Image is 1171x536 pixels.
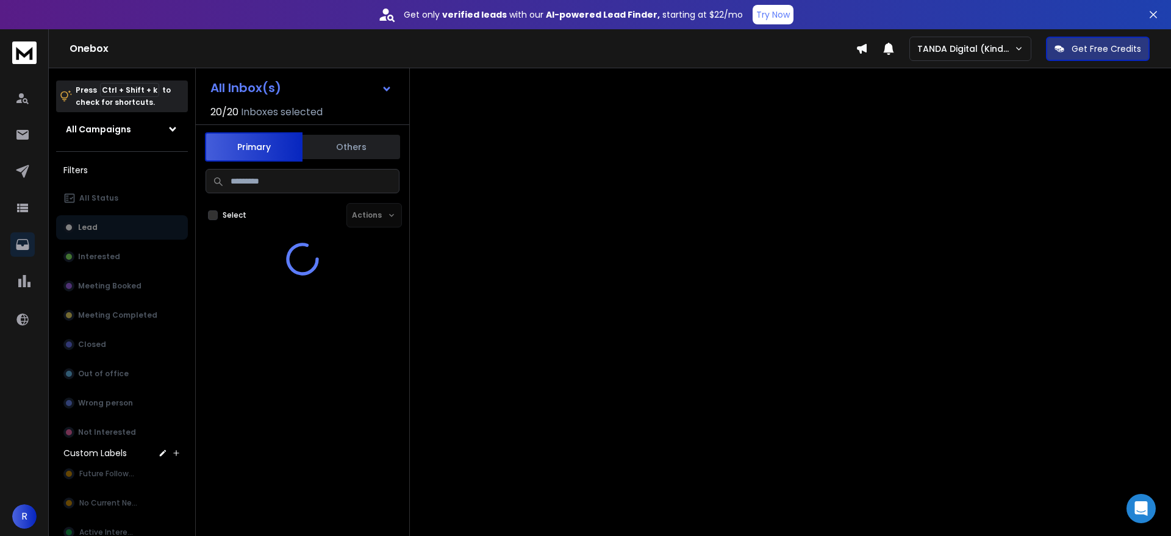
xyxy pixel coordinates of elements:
p: Try Now [756,9,790,21]
h3: Filters [56,162,188,179]
button: Others [303,134,400,160]
strong: verified leads [442,9,507,21]
h3: Inboxes selected [241,105,323,120]
span: Ctrl + Shift + k [100,83,159,97]
label: Select [223,210,246,220]
button: Get Free Credits [1046,37,1150,61]
span: 20 / 20 [210,105,238,120]
button: All Campaigns [56,117,188,141]
h1: All Campaigns [66,123,131,135]
h1: All Inbox(s) [210,82,281,94]
img: logo [12,41,37,64]
p: Get only with our starting at $22/mo [404,9,743,21]
h3: Custom Labels [63,447,127,459]
button: All Inbox(s) [201,76,402,100]
button: R [12,504,37,529]
button: Try Now [753,5,793,24]
button: Primary [205,132,303,162]
div: Open Intercom Messenger [1126,494,1156,523]
p: Get Free Credits [1072,43,1141,55]
h1: Onebox [70,41,856,56]
p: Press to check for shortcuts. [76,84,171,109]
strong: AI-powered Lead Finder, [546,9,660,21]
p: TANDA Digital (Kind Studio) [917,43,1014,55]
